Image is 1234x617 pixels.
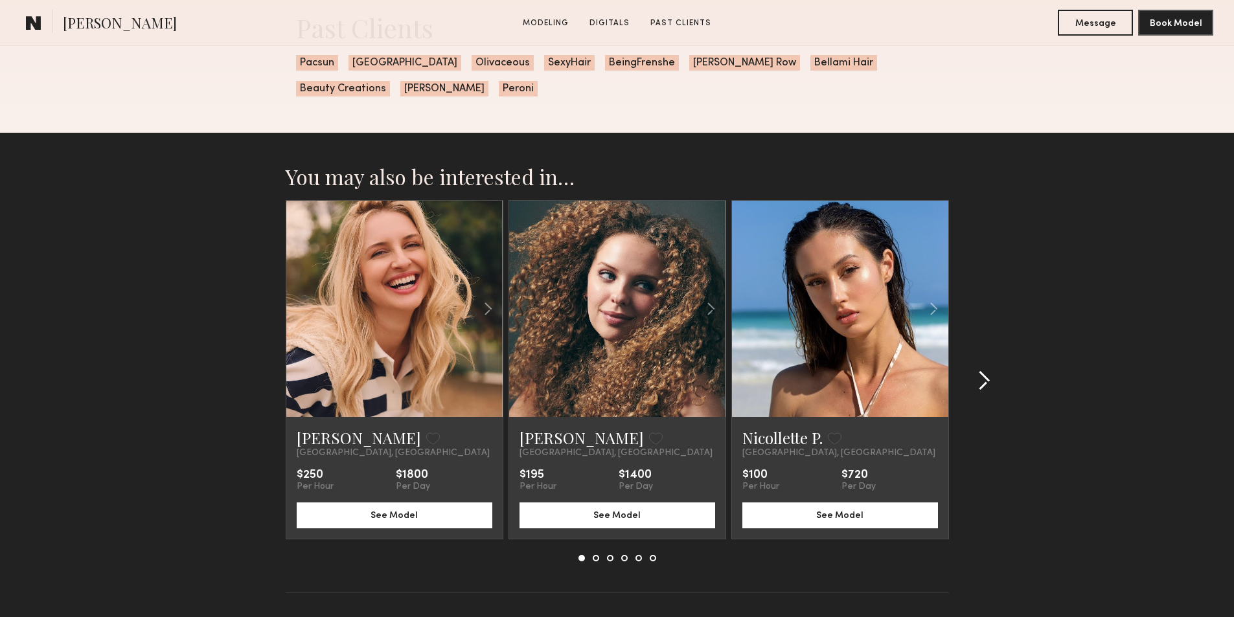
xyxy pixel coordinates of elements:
span: Beauty Creations [296,81,390,96]
button: See Model [742,502,938,528]
span: SexyHair [544,55,595,71]
button: See Model [520,502,715,528]
button: Book Model [1138,10,1213,36]
h2: You may also be interested in… [286,164,949,190]
span: [PERSON_NAME] [400,81,488,96]
div: $720 [841,469,876,482]
a: [PERSON_NAME] [520,427,644,448]
span: [GEOGRAPHIC_DATA], [GEOGRAPHIC_DATA] [297,448,490,458]
div: Per Hour [297,482,334,492]
a: See Model [742,509,938,520]
span: [GEOGRAPHIC_DATA] [348,55,461,71]
a: Digitals [584,17,635,29]
div: $1800 [396,469,430,482]
div: Per Hour [520,482,556,492]
span: [PERSON_NAME] Row [689,55,800,71]
span: BeingFrenshe [605,55,679,71]
span: Peroni [499,81,538,96]
div: Per Day [396,482,430,492]
div: Per Day [619,482,653,492]
button: Message [1058,10,1133,36]
a: See Model [520,509,715,520]
span: Pacsun [296,55,338,71]
a: See Model [297,509,492,520]
span: [GEOGRAPHIC_DATA], [GEOGRAPHIC_DATA] [520,448,713,458]
a: Past Clients [645,17,716,29]
a: Book Model [1138,17,1213,28]
a: [PERSON_NAME] [297,427,421,448]
span: Bellami Hair [810,55,877,71]
div: $100 [742,469,779,482]
div: $195 [520,469,556,482]
span: [PERSON_NAME] [63,13,177,36]
a: Nicollette P. [742,427,823,448]
span: [GEOGRAPHIC_DATA], [GEOGRAPHIC_DATA] [742,448,935,458]
button: See Model [297,502,492,528]
span: Olivaceous [472,55,534,71]
div: $250 [297,469,334,482]
div: $1400 [619,469,653,482]
div: Per Day [841,482,876,492]
div: Per Hour [742,482,779,492]
a: Modeling [518,17,574,29]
